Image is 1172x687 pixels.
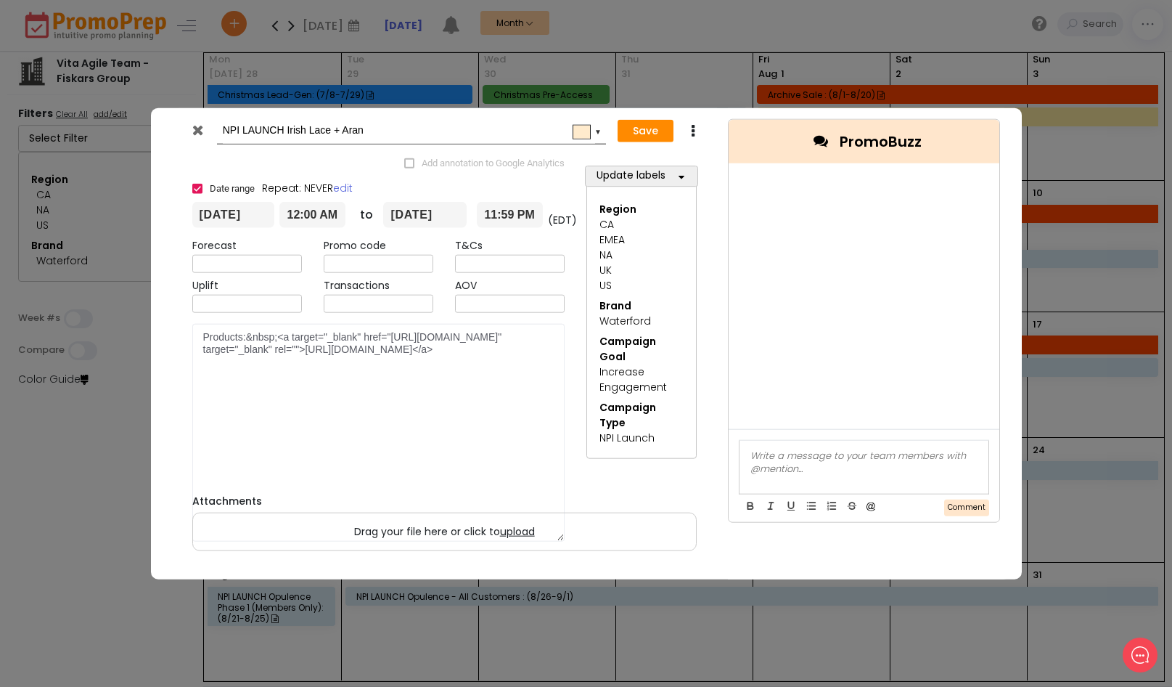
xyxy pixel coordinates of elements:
[599,232,683,247] div: EMEA
[94,155,174,166] span: New conversation
[618,119,673,142] button: Save
[585,166,698,187] button: Update labels
[1123,638,1157,672] iframe: gist-messenger-bubble-iframe
[477,202,543,228] input: End time
[599,333,683,364] div: Campaign Goal
[345,206,378,224] div: to
[22,146,268,175] button: New conversation
[599,298,683,313] div: Brand
[192,202,275,228] input: From date
[192,278,218,293] label: Uplift
[279,202,345,228] input: Start time
[192,495,697,508] h6: Attachments
[594,124,602,136] div: ▼
[500,524,535,538] span: upload
[599,216,683,232] div: CA
[121,508,184,517] span: We run on Gist
[22,70,269,94] h1: Hello [PERSON_NAME]!
[383,202,467,228] input: To date
[324,238,386,253] label: Promo code
[192,238,237,253] label: Forecast
[599,277,683,293] div: US
[543,213,575,228] div: (EDT)
[210,182,255,195] span: Date range
[455,238,483,253] label: T&Cs
[599,262,683,277] div: UK
[22,97,269,120] h2: What can we do to help?
[599,364,683,394] div: Increase Engagement
[944,500,989,516] button: Comment
[333,180,353,195] a: edit
[193,513,696,550] label: Drag your file here or click to
[840,131,922,153] span: PromoBuzz
[324,278,390,293] label: Transactions
[599,247,683,262] div: NA
[599,313,683,328] div: Waterford
[223,118,595,144] input: Add name...
[262,180,353,195] span: Repeat: NEVER
[599,399,683,430] div: Campaign Type
[599,430,683,445] div: NPI Launch
[455,278,477,293] label: AOV
[599,201,683,216] div: Region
